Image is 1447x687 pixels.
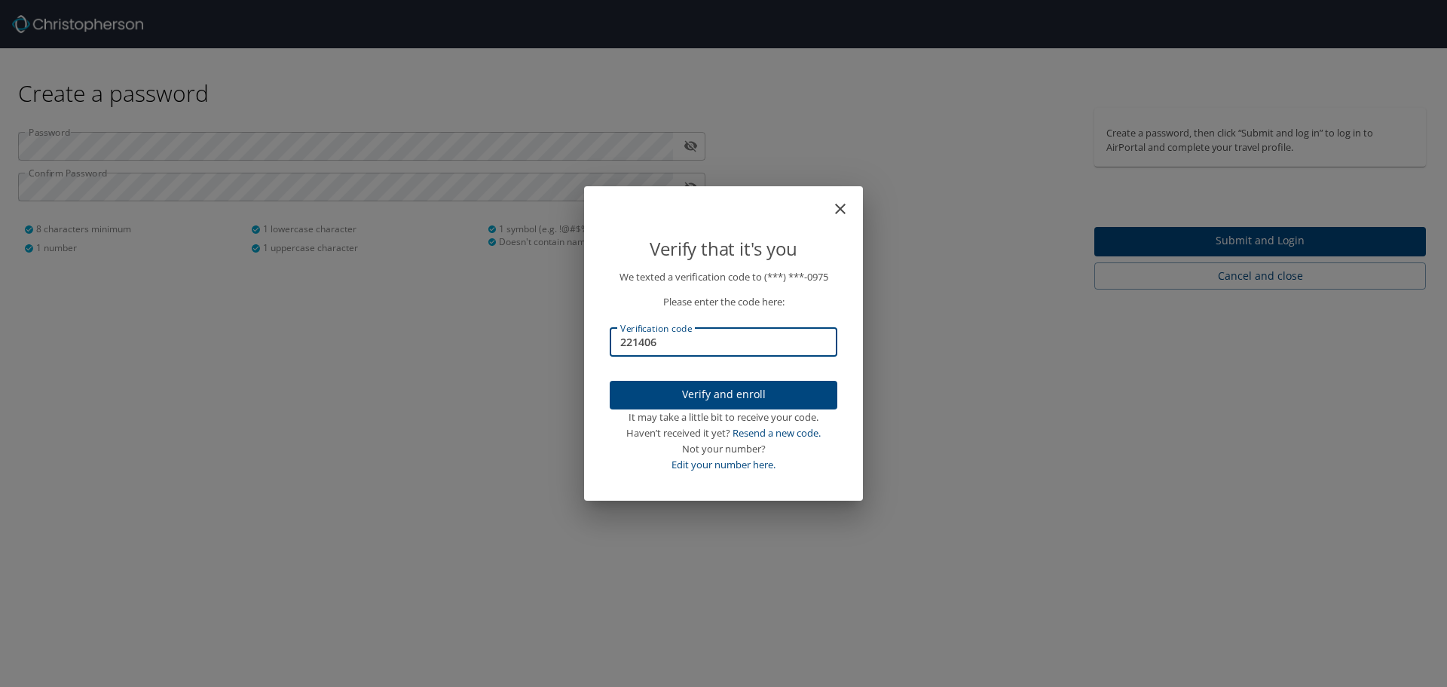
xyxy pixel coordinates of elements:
[610,441,837,457] div: Not your number?
[733,426,821,440] a: Resend a new code.
[839,192,857,210] button: close
[610,409,837,425] div: It may take a little bit to receive your code.
[610,425,837,441] div: Haven’t received it yet?
[622,385,825,404] span: Verify and enroll
[610,381,837,410] button: Verify and enroll
[610,294,837,310] p: Please enter the code here:
[610,269,837,285] p: We texted a verification code to (***) ***- 0975
[610,235,837,263] p: Verify that it's you
[671,458,776,471] a: Edit your number here.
